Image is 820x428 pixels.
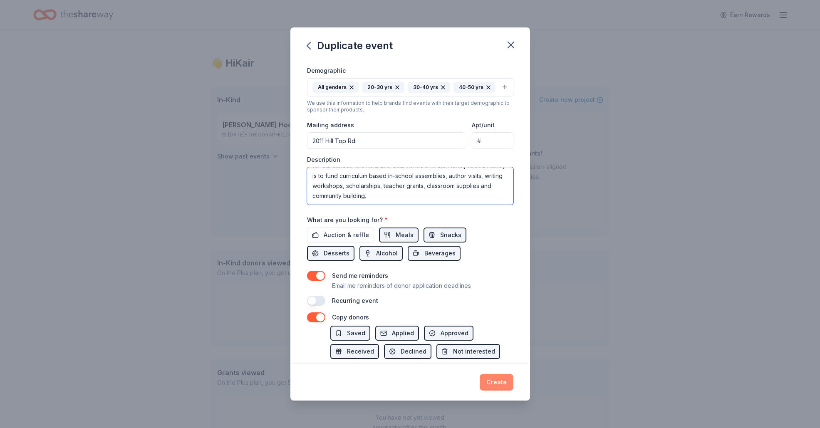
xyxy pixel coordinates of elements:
span: Meals [396,230,414,240]
input: Enter a US address [307,132,466,149]
div: We use this information to help brands find events with their target demographic to sponsor their... [307,100,513,113]
span: Approved [441,328,468,338]
span: Desserts [324,248,349,258]
div: 20-30 yrs [362,82,404,93]
div: Duplicate event [307,39,393,52]
button: Not interested [436,344,500,359]
span: Not interested [453,346,495,356]
div: 30-40 yrs [408,82,450,93]
label: Copy donors [332,314,369,321]
label: What are you looking for? [307,216,388,224]
span: Auction & raffle [324,230,369,240]
button: Desserts [307,246,354,261]
p: Email me reminders of donor application deadlines [332,281,471,291]
span: Saved [347,328,365,338]
div: All genders [312,82,359,93]
button: Snacks [424,228,466,242]
span: Declined [401,346,426,356]
button: All genders20-30 yrs30-40 yrs40-50 yrs [307,78,513,96]
div: 40-50 yrs [453,82,495,93]
button: Meals [379,228,419,242]
button: Received [330,344,379,359]
button: Saved [330,326,370,341]
textarea: We hold an annual parent social for community building and fundraising for our school. It is held... [307,167,513,205]
label: Recurring event [332,297,378,304]
button: Alcohol [359,246,403,261]
button: Beverages [408,246,461,261]
label: Demographic [307,67,346,75]
button: Approved [424,326,473,341]
label: Description [307,156,340,164]
button: Auction & raffle [307,228,374,242]
span: Beverages [424,248,456,258]
button: Applied [375,326,419,341]
input: # [472,132,513,149]
button: Create [480,374,513,391]
span: Alcohol [376,248,398,258]
span: Applied [392,328,414,338]
span: Snacks [440,230,461,240]
label: Send me reminders [332,272,388,279]
button: Declined [384,344,431,359]
label: Apt/unit [472,121,495,129]
label: Mailing address [307,121,354,129]
span: Received [347,346,374,356]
